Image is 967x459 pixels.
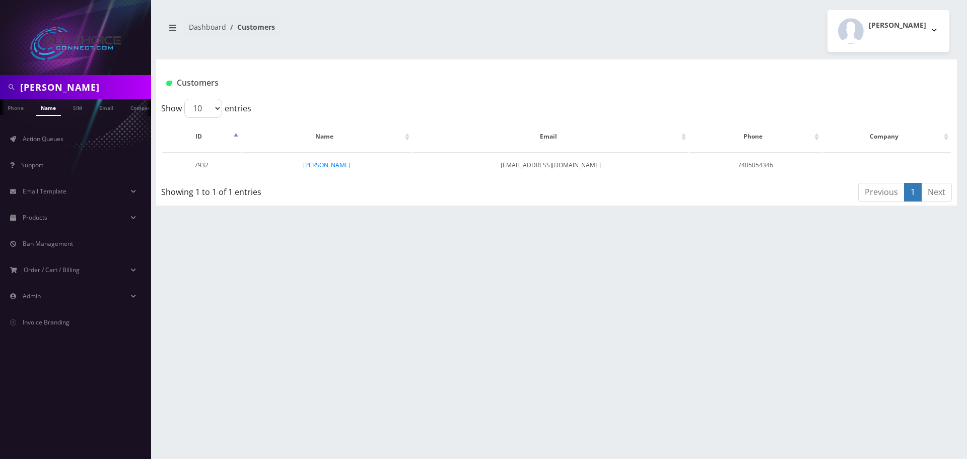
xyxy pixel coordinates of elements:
a: 1 [904,183,922,202]
span: Order / Cart / Billing [24,266,80,274]
th: Company: activate to sort column ascending [822,122,951,151]
nav: breadcrumb [164,17,549,45]
span: Ban Management [23,239,73,248]
th: Name: activate to sort column ascending [242,122,412,151]
div: Showing 1 to 1 of 1 entries [161,182,483,198]
input: Search in Company [20,78,149,97]
th: Email: activate to sort column ascending [413,122,688,151]
a: Previous [858,183,905,202]
h2: [PERSON_NAME] [869,21,926,30]
span: Email Template [23,187,66,195]
span: Products [23,213,47,222]
td: 7932 [162,152,241,178]
a: Dashboard [189,22,226,32]
a: Email [94,99,118,115]
td: [EMAIL_ADDRESS][DOMAIN_NAME] [413,152,688,178]
h1: Customers [166,78,814,88]
li: Customers [226,22,275,32]
span: Support [21,161,43,169]
label: Show entries [161,99,251,118]
a: SIM [68,99,87,115]
td: 7405054346 [689,152,821,178]
a: [PERSON_NAME] [303,161,351,169]
select: Showentries [184,99,222,118]
a: Phone [3,99,29,115]
a: Name [36,99,61,116]
th: Phone: activate to sort column ascending [689,122,821,151]
img: All Choice Connect [30,27,121,60]
span: Invoice Branding [23,318,70,326]
button: [PERSON_NAME] [827,10,949,52]
span: Action Queues [23,135,63,143]
a: Next [921,183,952,202]
th: ID: activate to sort column descending [162,122,241,151]
span: Admin [23,292,41,300]
a: Company [125,99,159,115]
